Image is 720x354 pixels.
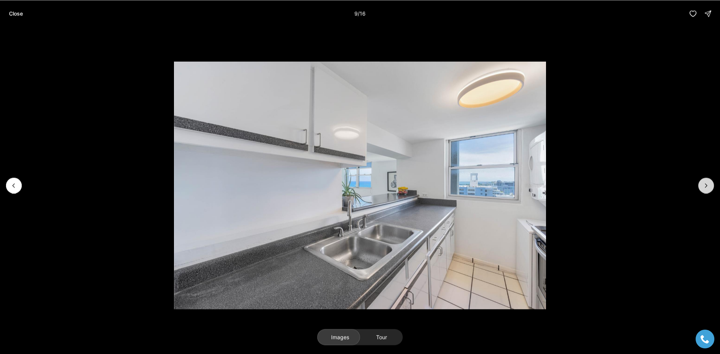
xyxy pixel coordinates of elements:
[698,178,714,193] button: Next slide
[6,178,22,193] button: Previous slide
[360,329,403,345] button: Tour
[9,10,23,16] p: Close
[4,6,27,21] button: Close
[354,10,366,16] p: 9 / 16
[317,329,360,345] button: Images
